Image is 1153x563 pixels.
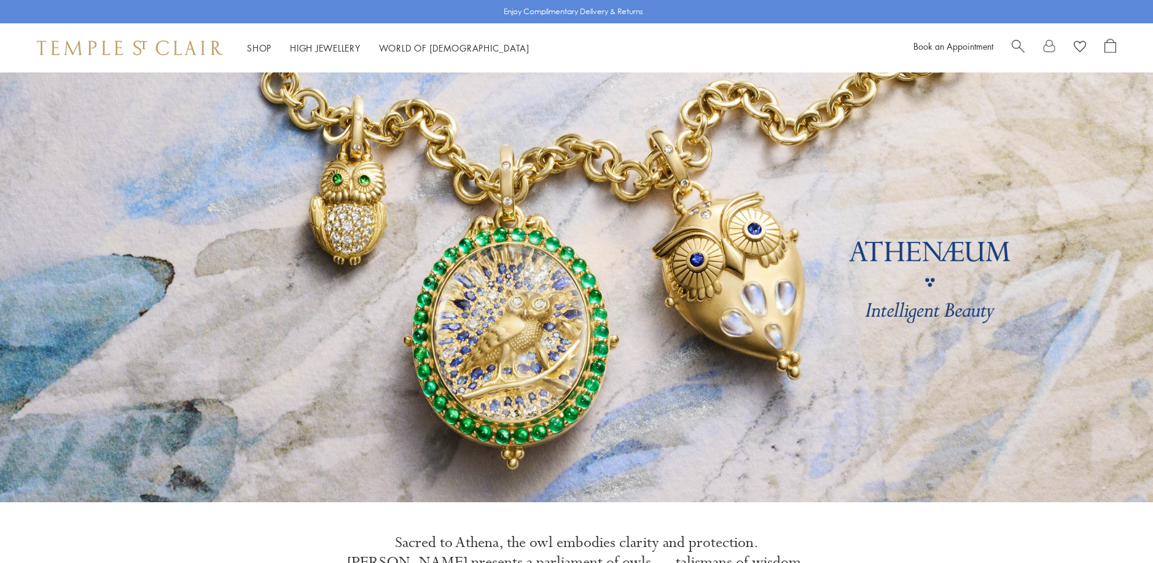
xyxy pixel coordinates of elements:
[1012,39,1025,57] a: Search
[37,41,222,55] img: Temple St. Clair
[247,42,272,54] a: ShopShop
[1104,39,1116,57] a: Open Shopping Bag
[247,41,530,56] nav: Main navigation
[504,6,643,18] p: Enjoy Complimentary Delivery & Returns
[379,42,530,54] a: World of [DEMOGRAPHIC_DATA]World of [DEMOGRAPHIC_DATA]
[290,42,361,54] a: High JewelleryHigh Jewellery
[1074,39,1086,57] a: View Wishlist
[913,40,993,52] a: Book an Appointment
